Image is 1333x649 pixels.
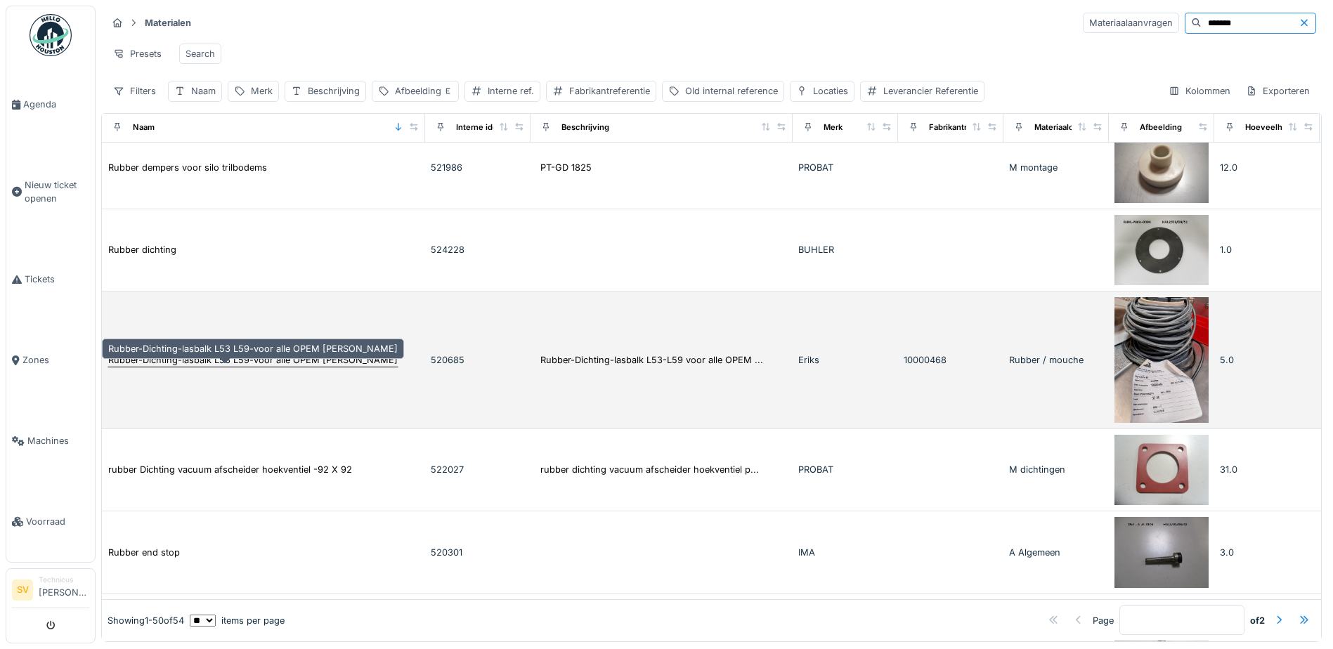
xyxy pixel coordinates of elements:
div: Search [186,47,215,60]
img: Badge_color-CXgf-gQk.svg [30,14,72,56]
div: Presets [107,44,168,64]
div: M dichtingen [1009,463,1103,476]
div: Showing 1 - 50 of 54 [108,614,184,627]
div: Interne ref. [488,84,534,98]
div: items per page [190,614,285,627]
img: Rubber dempers voor silo trilbodems [1114,132,1209,203]
a: Tickets [6,239,95,320]
div: Rubber dichting [108,243,176,256]
div: 10000468 [904,353,998,367]
img: Rubber dichting [1114,215,1209,286]
div: 520301 [431,546,525,559]
a: Zones [6,320,95,400]
div: Fabrikantreferentie [569,84,650,98]
li: SV [12,579,33,601]
strong: Materialen [139,16,197,29]
div: 524228 [431,243,525,256]
div: Afbeelding [1140,122,1182,133]
div: Naam [133,122,155,133]
div: PT-GD 1825 [540,161,592,174]
div: 521986 [431,161,525,174]
div: Technicus [39,575,89,585]
div: Locaties [813,84,848,98]
div: Materiaalaanvragen [1083,13,1179,33]
div: 12.0 [1220,161,1314,174]
span: Tickets [25,273,89,286]
div: M montage [1009,161,1103,174]
div: Rubber / mouche [1009,353,1103,367]
div: IMA [798,546,892,559]
div: Rubber end stop [108,546,180,559]
div: 520685 [431,353,525,367]
div: Hoeveelheid [1245,122,1294,133]
div: PROBAT [798,161,892,174]
div: Filters [107,81,162,101]
div: Eriks [798,353,892,367]
div: 31.0 [1220,463,1314,476]
span: Agenda [23,98,89,111]
div: Merk [251,84,273,98]
div: Materiaalcategorie [1034,122,1105,133]
img: Rubber end stop [1114,517,1209,588]
div: rubber dichting vacuum afscheider hoekventiel p... [540,463,759,476]
a: Agenda [6,64,95,145]
div: rubber Dichting vacuum afscheider hoekventiel -92 X 92 [108,463,352,476]
a: Nieuw ticket openen [6,145,95,239]
a: Machines [6,400,95,481]
span: Nieuw ticket openen [25,178,89,205]
div: Exporteren [1240,81,1316,101]
div: Old internal reference [685,84,778,98]
div: Kolommen [1162,81,1237,101]
div: 5.0 [1220,353,1314,367]
span: Machines [27,434,89,447]
a: SV Technicus[PERSON_NAME] [12,575,89,608]
div: 3.0 [1220,546,1314,559]
div: Page [1093,614,1114,627]
a: Voorraad [6,481,95,562]
div: Rubber-Dichting-lasbalk L53-L59 voor alle OPEM ... [540,353,763,367]
div: Naam [191,84,216,98]
div: 1.0 [1220,243,1314,256]
div: Beschrijving [561,122,609,133]
img: rubber Dichting vacuum afscheider hoekventiel -92 X 92 [1114,435,1209,506]
div: BUHLER [798,243,892,256]
div: Rubber dempers voor silo trilbodems [108,161,267,174]
li: [PERSON_NAME] [39,575,89,605]
span: Zones [22,353,89,367]
div: Fabrikantreferentie [929,122,1002,133]
div: Rubber-Dichting-lasbalk L53 L59-voor alle OPEM [PERSON_NAME] [102,339,404,359]
strong: of 2 [1250,614,1265,627]
div: Beschrijving [308,84,360,98]
div: 522027 [431,463,525,476]
div: Rubber-Dichting-lasbalk L53 L59-voor alle OPEM [PERSON_NAME] [108,353,398,367]
div: Interne identificator [456,122,532,133]
div: A Algemeen [1009,546,1103,559]
div: Merk [824,122,843,133]
div: PROBAT [798,463,892,476]
img: Rubber-Dichting-lasbalk L53 L59-voor alle OPEM Eriks [1114,297,1209,423]
span: Voorraad [26,515,89,528]
div: Afbeelding [395,84,453,98]
div: Leverancier Referentie [883,84,978,98]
